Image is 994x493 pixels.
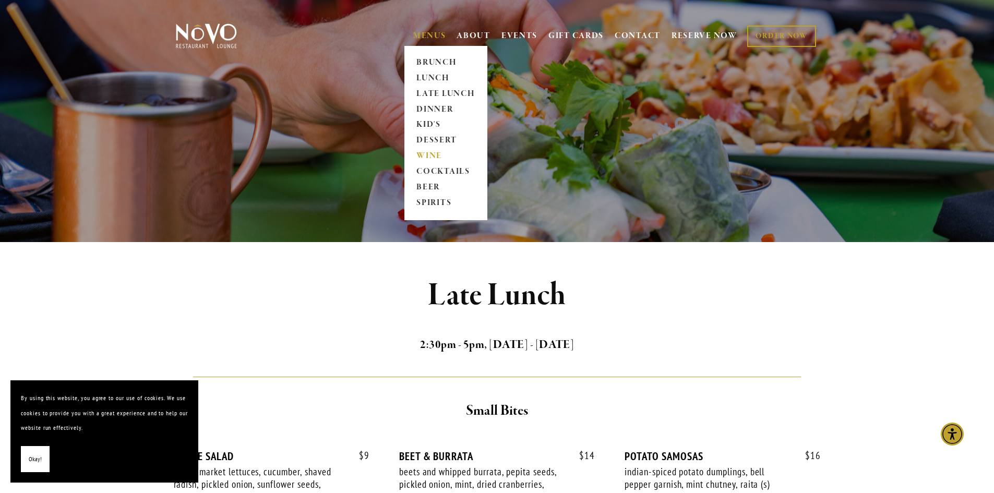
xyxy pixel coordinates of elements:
[625,465,791,491] div: indian-spiced potato dumplings, bell pepper garnish, mint chutney, raita (s)
[413,55,478,70] a: BRUNCH
[420,338,574,352] strong: 2:30pm - 5pm, [DATE] - [DATE]
[805,449,810,462] span: $
[413,102,478,117] a: DINNER
[501,31,537,41] a: EVENTS
[413,86,478,102] a: LATE LUNCH
[548,26,604,46] a: GIFT CARDS
[795,450,821,462] span: 16
[428,275,566,315] strong: Late Lunch
[399,450,595,463] div: BEET & BURRATA
[413,31,446,41] a: MENUS
[349,450,369,462] span: 9
[21,446,50,473] button: Okay!
[672,26,737,46] a: RESERVE NOW
[359,449,364,462] span: $
[579,449,584,462] span: $
[413,133,478,149] a: DESSERT
[413,70,478,86] a: LUNCH
[747,26,816,47] a: ORDER NOW
[569,450,595,462] span: 14
[413,180,478,196] a: BEER
[615,26,661,46] a: CONTACT
[29,452,42,467] span: Okay!
[174,23,239,49] img: Novo Restaurant &amp; Lounge
[941,423,964,446] div: Accessibility Menu
[413,196,478,211] a: SPIRITS
[413,117,478,133] a: KID'S
[466,402,528,420] strong: Small Bites
[625,450,820,463] div: POTATO SAMOSAS
[413,164,478,180] a: COCKTAILS
[21,391,188,436] p: By using this website, you agree to our use of cookies. We use cookies to provide you with a grea...
[457,31,490,41] a: ABOUT
[174,450,369,463] div: HOUSE SALAD
[10,380,198,483] section: Cookie banner
[413,149,478,164] a: WINE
